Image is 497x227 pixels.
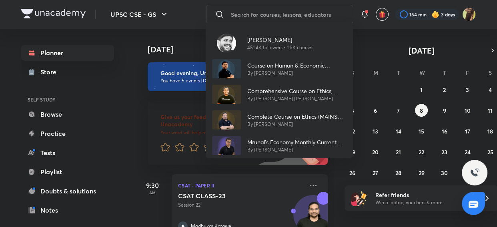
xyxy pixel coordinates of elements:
a: AvatarComplete Course on Ethics (MAINS GS-IV)By [PERSON_NAME] [206,107,353,133]
p: Course on Human & Economic Geography [247,61,347,70]
img: Avatar [217,34,236,53]
p: Mrunal's Economy Monthly Current 2025-August for all exams [247,138,347,146]
img: Avatar [212,110,241,129]
p: 451.4K followers • 1.9K courses [247,44,313,51]
a: AvatarMrunal's Economy Monthly Current 2025-August for all examsBy [PERSON_NAME] [206,133,353,158]
p: [PERSON_NAME] [247,36,313,44]
img: ttu [470,168,479,177]
p: By [PERSON_NAME] [247,146,347,153]
p: By [PERSON_NAME] [247,70,347,77]
p: Complete Course on Ethics (MAINS GS-IV) [247,112,347,121]
img: Avatar [212,136,241,155]
a: AvatarComprehensive Course on Ethics, Integrity & AptitudeBy [PERSON_NAME] [PERSON_NAME] [206,82,353,107]
p: Comprehensive Course on Ethics, Integrity & Aptitude [247,87,347,95]
a: AvatarCourse on Human & Economic GeographyBy [PERSON_NAME] [206,56,353,82]
a: Avatar[PERSON_NAME]451.4K followers • 1.9K courses [206,30,353,56]
img: Avatar [212,59,241,78]
p: By [PERSON_NAME] [PERSON_NAME] [247,95,347,102]
img: Avatar [212,85,241,104]
p: By [PERSON_NAME] [247,121,347,128]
